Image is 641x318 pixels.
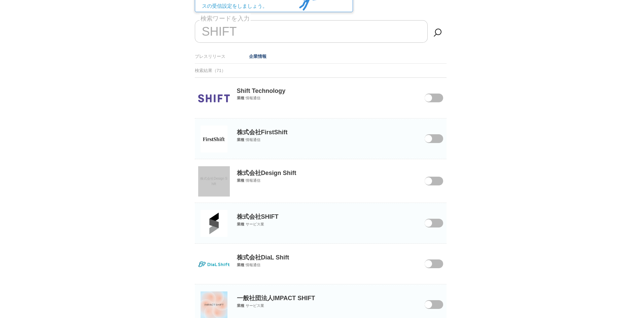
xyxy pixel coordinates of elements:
[246,263,260,267] span: 情報通信
[237,178,244,182] span: 業種
[249,54,266,59] a: 企業情報
[246,138,260,142] span: 情報通信
[195,78,447,95] p: Shift Technology
[200,177,227,186] span: 株式会社Design Shift
[195,203,447,221] p: 株式会社SHIFT
[195,159,447,177] p: 株式会社Design Shift
[195,284,447,302] p: 一般社団法人IMPACT SHIFT
[195,54,225,59] a: プレスリリース
[246,96,260,100] span: 情報通信
[246,304,264,308] span: サービス業
[246,178,260,182] span: 情報通信
[195,118,447,136] p: 株式会社FirstShift
[201,126,227,152] img: 2842876eb835d22c40650dbc69272da2-3fa1d1fc18816169ace443142f917aeb.jpeg
[246,222,264,226] span: サービス業
[237,222,244,226] span: 業種
[237,263,244,267] span: 業種
[195,244,447,261] p: 株式会社DiaL Shift
[198,261,230,268] img: cb36feb20eb31c44f7f5d5aa5f6bdff4-a455314cc520bfe056185c2560a2f0e0.png
[237,304,244,308] span: 業種
[198,94,230,102] img: 8fa52799b97baff5cb29b977e4928806-5e00546561f435213700684aaf905e46.png
[195,64,447,78] div: 検索結果（71）
[200,13,251,24] label: 検索ワードを入力
[237,138,244,142] span: 業種
[198,166,230,197] a: 株式会社Design Shift
[237,96,244,100] span: 業種
[201,210,227,237] img: 2c1e8e1af3d7854fb149ab1f6a31d28d-80caac7fc6644a24538253b857860953.png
